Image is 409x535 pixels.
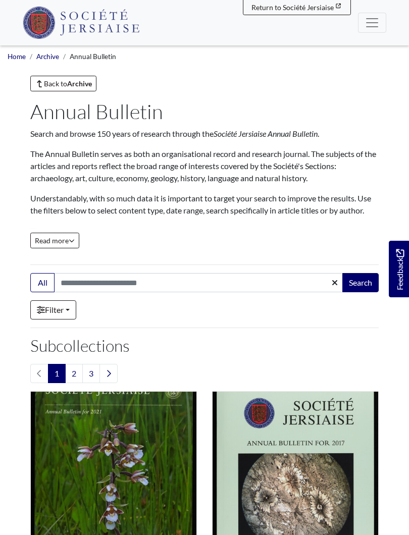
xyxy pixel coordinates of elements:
[30,364,379,383] nav: pagination
[365,15,380,30] span: Menu
[358,13,386,33] button: Menu
[35,236,75,245] span: Read more
[36,52,59,61] a: Archive
[389,241,409,297] a: Would you like to provide feedback?
[23,7,139,39] img: Société Jersiaise
[30,192,379,217] p: Understandably, with so much data it is important to target your search to improve the results. U...
[251,3,334,12] span: Return to Société Jersiaise
[30,273,55,292] button: All
[30,233,79,248] button: Read all of the content
[214,129,318,138] em: Société Jersiaise Annual Bulletin
[99,364,118,383] a: Next page
[8,52,26,61] a: Home
[30,128,379,140] p: Search and browse 150 years of research through the .
[48,364,66,383] span: Goto page 1
[65,364,83,383] a: Goto page 2
[342,273,379,292] button: Search
[30,364,48,383] li: Previous page
[30,148,379,184] p: The Annual Bulletin serves as both an organisational record and research journal. The subjects of...
[30,336,379,355] h2: Subcollections
[67,79,92,88] strong: Archive
[30,99,379,124] h1: Annual Bulletin
[30,76,96,91] a: Back toArchive
[23,4,139,41] a: Société Jersiaise logo
[54,273,343,292] input: Search this collection...
[394,249,406,290] span: Feedback
[70,52,116,61] span: Annual Bulletin
[30,300,76,319] a: Filter
[82,364,100,383] a: Goto page 3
